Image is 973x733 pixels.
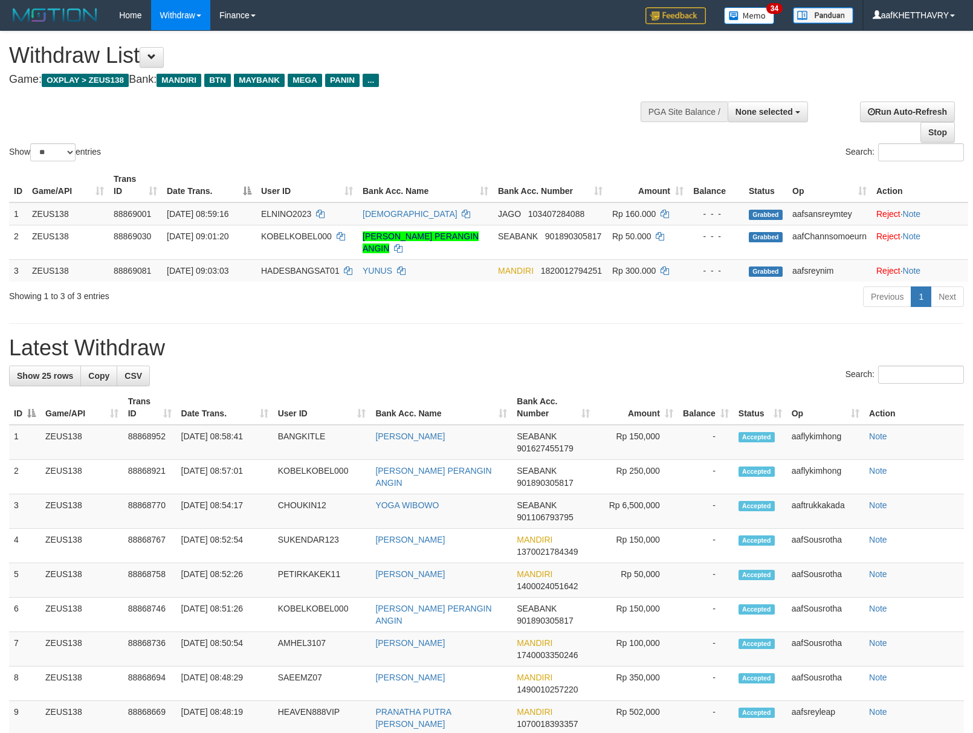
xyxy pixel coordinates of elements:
td: ZEUS138 [40,667,123,701]
th: Action [871,168,968,202]
span: CSV [124,371,142,381]
a: YOGA WIBOWO [375,500,439,510]
img: Button%20Memo.svg [724,7,775,24]
a: [PERSON_NAME] [375,431,445,441]
a: [PERSON_NAME] [375,673,445,682]
select: Showentries [30,143,76,161]
span: KOBELKOBEL000 [261,231,332,241]
a: YUNUS [363,266,392,276]
th: Bank Acc. Name: activate to sort column ascending [358,168,493,202]
span: Copy 103407284088 to clipboard [528,209,584,219]
span: MANDIRI [498,266,534,276]
td: [DATE] 08:50:54 [176,632,273,667]
a: Note [869,431,887,441]
td: ZEUS138 [40,425,123,460]
span: Copy 1820012794251 to clipboard [541,266,602,276]
th: Amount: activate to sort column ascending [607,168,688,202]
span: MEGA [288,74,322,87]
td: 88868694 [123,667,176,701]
span: Accepted [739,501,775,511]
th: Amount: activate to sort column ascending [595,390,678,425]
input: Search: [878,366,964,384]
h1: Withdraw List [9,44,636,68]
a: Previous [863,286,911,307]
span: MANDIRI [517,569,552,579]
td: 88868952 [123,425,176,460]
a: Note [903,266,921,276]
td: 1 [9,202,27,225]
span: Accepted [739,570,775,580]
span: Copy 1400024051642 to clipboard [517,581,578,591]
td: [DATE] 08:51:26 [176,598,273,632]
td: - [678,563,734,598]
td: CHOUKIN12 [273,494,371,529]
span: Grabbed [749,210,783,220]
td: aafChannsomoeurn [787,225,871,259]
td: · [871,225,968,259]
th: Op: activate to sort column ascending [787,168,871,202]
span: MANDIRI [517,673,552,682]
td: [DATE] 08:52:26 [176,563,273,598]
span: ... [363,74,379,87]
a: [DEMOGRAPHIC_DATA] [363,209,457,219]
a: [PERSON_NAME] PERANGIN ANGIN [375,604,491,625]
a: Note [869,638,887,648]
h1: Latest Withdraw [9,336,964,360]
label: Show entries [9,143,101,161]
div: PGA Site Balance / [641,102,728,122]
span: MAYBANK [234,74,285,87]
span: [DATE] 09:03:03 [167,266,228,276]
span: Copy 901890305817 to clipboard [517,616,573,625]
h4: Game: Bank: [9,74,636,86]
td: 8 [9,667,40,701]
td: 88868770 [123,494,176,529]
td: [DATE] 08:48:29 [176,667,273,701]
td: 88868758 [123,563,176,598]
img: Feedback.jpg [645,7,706,24]
a: Reject [876,231,900,241]
span: 34 [766,3,783,14]
td: aafSousrotha [787,632,864,667]
td: 88868746 [123,598,176,632]
span: Show 25 rows [17,371,73,381]
th: ID: activate to sort column descending [9,390,40,425]
span: Accepted [739,604,775,615]
a: Note [869,707,887,717]
td: SUKENDAR123 [273,529,371,563]
td: BANGKITLE [273,425,371,460]
img: MOTION_logo.png [9,6,101,24]
a: Note [903,209,921,219]
td: aaftrukkakada [787,494,864,529]
a: Copy [80,366,117,386]
th: Date Trans.: activate to sort column descending [162,168,256,202]
td: 1 [9,425,40,460]
td: ZEUS138 [40,460,123,494]
td: 88868921 [123,460,176,494]
th: Bank Acc. Number: activate to sort column ascending [493,168,607,202]
a: Note [903,231,921,241]
span: None selected [735,107,793,117]
a: PRANATHA PUTRA [PERSON_NAME] [375,707,451,729]
td: PETIRKAKEK11 [273,563,371,598]
td: 3 [9,259,27,282]
th: User ID: activate to sort column ascending [273,390,371,425]
th: Action [864,390,964,425]
td: aafSousrotha [787,667,864,701]
span: BTN [204,74,231,87]
td: - [678,632,734,667]
th: Status [744,168,787,202]
span: 88869030 [114,231,151,241]
td: aafSousrotha [787,529,864,563]
td: KOBELKOBEL000 [273,598,371,632]
span: Copy 1070018393357 to clipboard [517,719,578,729]
a: [PERSON_NAME] PERANGIN ANGIN [363,231,479,253]
th: Balance: activate to sort column ascending [678,390,734,425]
span: Grabbed [749,266,783,277]
td: Rp 150,000 [595,529,678,563]
td: 2 [9,225,27,259]
span: MANDIRI [517,535,552,544]
button: None selected [728,102,808,122]
th: Bank Acc. Name: activate to sort column ascending [370,390,512,425]
td: - [678,598,734,632]
span: Copy 901106793795 to clipboard [517,512,573,522]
